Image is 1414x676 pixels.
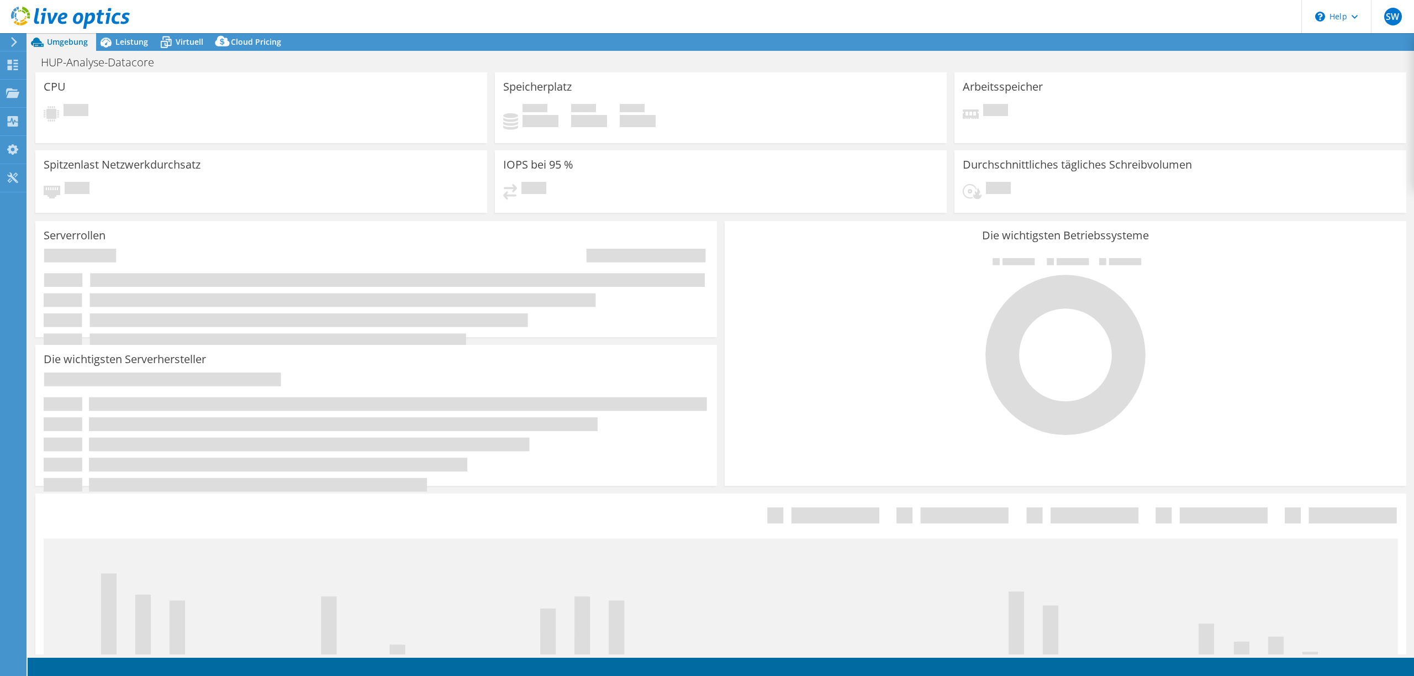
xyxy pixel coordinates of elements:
span: SW [1384,8,1402,25]
span: Ausstehend [983,104,1008,119]
span: Belegt [523,104,547,115]
h3: IOPS bei 95 % [503,159,573,171]
span: Leistung [115,36,148,47]
span: Ausstehend [64,104,88,119]
h3: Durchschnittliches tägliches Schreibvolumen [963,159,1192,171]
span: Virtuell [176,36,203,47]
h3: Speicherplatz [503,81,572,93]
h3: Arbeitsspeicher [963,81,1043,93]
span: Ausstehend [521,182,546,197]
h4: 0 GiB [620,115,656,127]
svg: \n [1315,12,1325,22]
h3: Die wichtigsten Serverhersteller [44,353,206,365]
span: Insgesamt [620,104,645,115]
span: Ausstehend [986,182,1011,197]
h3: CPU [44,81,66,93]
span: Umgebung [47,36,88,47]
h1: HUP-Analyse-Datacore [36,56,171,69]
h3: Spitzenlast Netzwerkdurchsatz [44,159,201,171]
span: Cloud Pricing [231,36,281,47]
h3: Die wichtigsten Betriebssysteme [733,229,1398,242]
h4: 0 GiB [523,115,558,127]
span: Verfügbar [571,104,596,115]
h3: Serverrollen [44,229,105,242]
h4: 0 GiB [571,115,607,127]
span: Ausstehend [65,182,89,197]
